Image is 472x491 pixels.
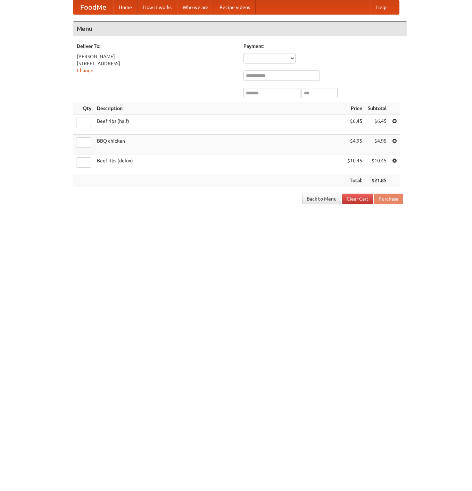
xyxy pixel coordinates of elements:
[94,115,345,135] td: Beef ribs (half)
[365,154,389,174] td: $10.45
[345,154,365,174] td: $10.45
[94,102,345,115] th: Description
[342,194,373,204] a: Clear Cart
[77,43,237,50] h5: Deliver To:
[77,53,237,60] div: [PERSON_NAME]
[77,60,237,67] div: [STREET_ADDRESS]
[94,154,345,174] td: Beef ribs (delux)
[371,0,392,14] a: Help
[113,0,138,14] a: Home
[302,194,341,204] a: Back to Menu
[77,68,93,73] a: Change
[73,102,94,115] th: Qty
[177,0,214,14] a: Who we are
[365,115,389,135] td: $6.45
[345,102,365,115] th: Price
[365,135,389,154] td: $4.95
[365,174,389,187] th: $21.85
[138,0,177,14] a: How it works
[73,22,407,36] h4: Menu
[73,0,113,14] a: FoodMe
[214,0,256,14] a: Recipe videos
[345,115,365,135] td: $6.45
[374,194,403,204] button: Purchase
[94,135,345,154] td: BBQ chicken
[345,174,365,187] th: Total:
[243,43,403,50] h5: Payment:
[365,102,389,115] th: Subtotal
[345,135,365,154] td: $4.95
